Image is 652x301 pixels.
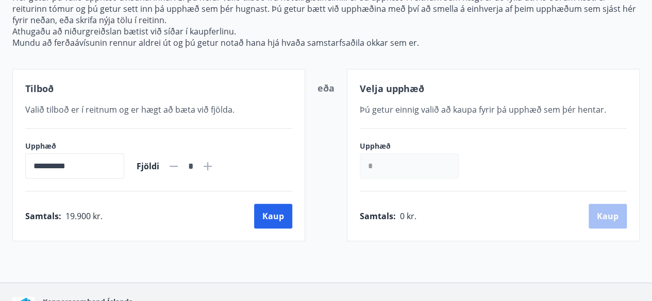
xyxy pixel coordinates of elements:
[25,141,124,151] label: Upphæð
[360,104,606,115] span: Þú getur einnig valið að kaupa fyrir þá upphæð sem þér hentar.
[360,141,469,151] label: Upphæð
[25,210,61,222] span: Samtals :
[137,161,159,172] span: Fjöldi
[317,82,335,94] span: eða
[65,210,103,222] span: 19.900 kr.
[12,26,640,37] p: Athugaðu að niðurgreiðslan bætist við síðar í kaupferlinu.
[400,210,416,222] span: 0 kr.
[25,82,54,95] span: Tilboð
[12,37,640,48] p: Mundu að ferðaávísunin rennur aldrei út og þú getur notað hana hjá hvaða samstarfsaðila okkar sem...
[360,82,424,95] span: Velja upphæð
[25,104,235,115] span: Valið tilboð er í reitnum og er hægt að bæta við fjölda.
[254,204,292,228] button: Kaup
[360,210,396,222] span: Samtals :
